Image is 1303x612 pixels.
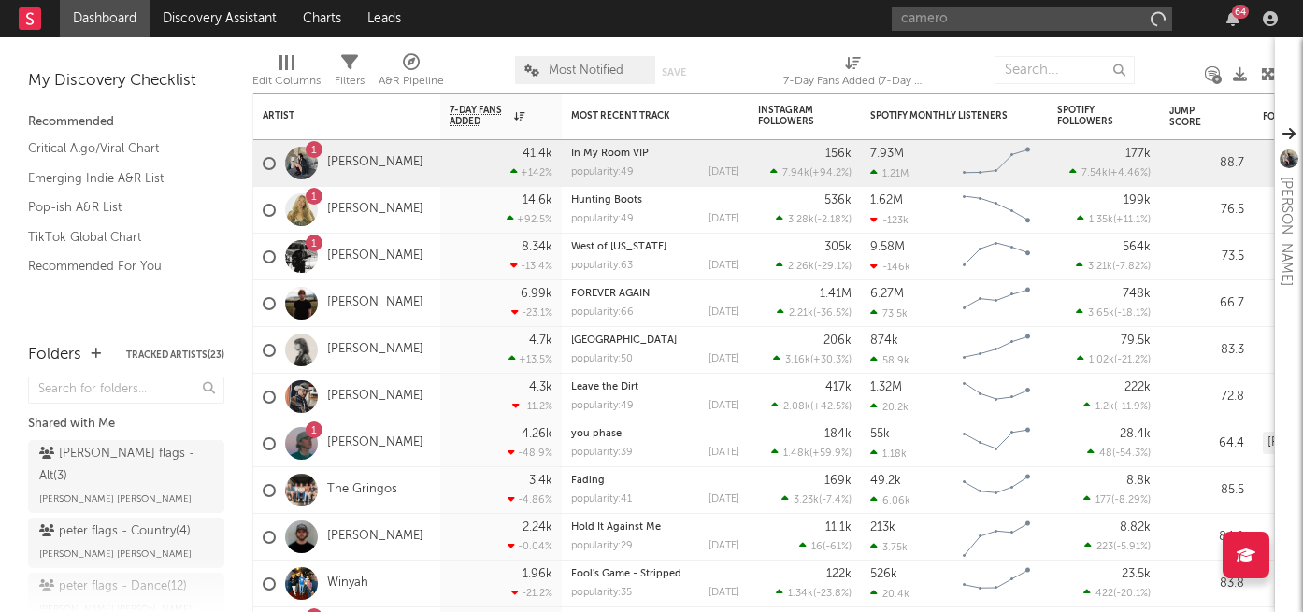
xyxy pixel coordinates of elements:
[954,187,1038,234] svg: Chart title
[1169,386,1244,408] div: 72.8
[870,494,910,506] div: 6.06k
[825,381,852,393] div: 417k
[1077,213,1151,225] div: ( )
[252,47,321,101] div: Edit Columns
[571,382,638,392] a: Leave the Dirt
[1122,568,1151,580] div: 23.5k
[327,435,423,451] a: [PERSON_NAME]
[812,168,849,178] span: +94.2 %
[662,67,686,78] button: Save
[28,413,224,435] div: Shared with Me
[1076,306,1151,319] div: ( )
[1087,447,1151,459] div: ( )
[954,140,1038,187] svg: Chart title
[1110,168,1148,178] span: +4.46 %
[870,354,909,366] div: 58.9k
[813,402,849,412] span: +42.5 %
[571,167,634,178] div: popularity: 49
[758,105,823,127] div: Instagram Followers
[770,166,852,178] div: ( )
[571,149,649,159] a: In My Room VIP
[777,306,852,319] div: ( )
[799,540,852,552] div: ( )
[870,214,909,226] div: -123k
[327,249,423,264] a: [PERSON_NAME]
[783,47,924,101] div: 7-Day Fans Added (7-Day Fans Added)
[521,288,552,300] div: 6.99k
[522,428,552,440] div: 4.26k
[508,447,552,459] div: -48.9 %
[1169,573,1244,595] div: 83.8
[263,110,403,121] div: Artist
[571,494,632,505] div: popularity: 41
[1275,177,1297,286] div: [PERSON_NAME]
[789,308,813,319] span: 2.21k
[571,522,661,533] a: Hold It Against Me
[522,241,552,253] div: 8.34k
[1169,526,1244,548] div: 84.9
[571,354,633,364] div: popularity: 50
[28,440,224,513] a: [PERSON_NAME] flags - Alt(3)[PERSON_NAME] [PERSON_NAME]
[39,488,192,510] span: [PERSON_NAME] [PERSON_NAME]
[1117,355,1148,365] span: -21.2 %
[823,334,852,347] div: 206k
[571,401,634,411] div: popularity: 49
[709,541,739,551] div: [DATE]
[571,149,739,159] div: In My Room VIP
[1096,542,1113,552] span: 223
[822,495,849,505] span: -7.4 %
[523,194,552,206] div: 14.6k
[571,522,739,533] div: Hold It Against Me
[571,448,633,458] div: popularity: 39
[28,377,224,404] input: Search for folders...
[824,428,852,440] div: 184k
[1057,105,1123,127] div: Spotify Followers
[870,381,902,393] div: 1.32M
[327,482,397,498] a: The Gringos
[709,494,739,505] div: [DATE]
[571,429,622,439] a: you phase
[870,448,907,460] div: 1.18k
[571,335,739,346] div: New House
[1123,288,1151,300] div: 748k
[1169,106,1216,128] div: Jump Score
[571,588,632,598] div: popularity: 35
[1169,479,1244,502] div: 85.5
[571,195,739,206] div: Hunting Boots
[335,70,365,93] div: Filters
[571,569,681,579] a: Fool's Game - Stripped
[870,588,909,600] div: 20.4k
[870,521,895,534] div: 213k
[1083,493,1151,505] div: ( )
[571,289,650,299] a: FOREVER AGAIN
[870,428,890,440] div: 55k
[1126,475,1151,487] div: 8.8k
[794,495,819,505] span: 3.23k
[1169,339,1244,362] div: 83.3
[1169,152,1244,175] div: 88.7
[785,355,810,365] span: 3.16k
[571,110,711,121] div: Most Recent Track
[870,307,908,320] div: 73.5k
[28,168,206,189] a: Emerging Indie A&R List
[1120,521,1151,534] div: 8.82k
[824,241,852,253] div: 305k
[1089,215,1113,225] span: 1.35k
[571,214,634,224] div: popularity: 49
[1089,355,1114,365] span: 1.02k
[28,138,206,159] a: Critical Algo/Viral Chart
[529,334,552,347] div: 4.7k
[709,307,739,318] div: [DATE]
[571,335,677,346] a: [GEOGRAPHIC_DATA]
[510,260,552,272] div: -13.4 %
[817,262,849,272] span: -29.1 %
[1076,260,1151,272] div: ( )
[954,514,1038,561] svg: Chart title
[28,256,206,277] a: Recommended For You
[571,569,739,579] div: Fool's Game - Stripped
[788,589,813,599] span: 1.34k
[1169,433,1244,455] div: 64.4
[1099,448,1112,459] span: 48
[870,261,910,273] div: -146k
[954,561,1038,607] svg: Chart title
